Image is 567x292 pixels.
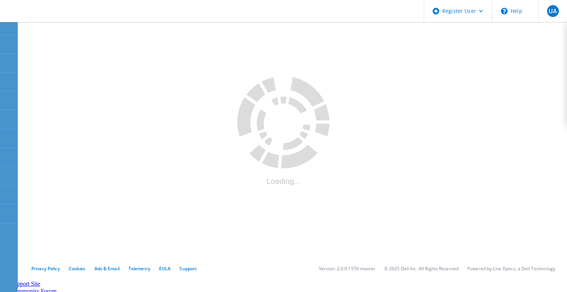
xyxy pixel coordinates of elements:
[69,265,86,272] a: Cookies
[179,265,197,272] a: Support
[128,265,150,272] a: Telemetry
[501,8,508,14] svg: \n
[384,265,458,272] li: © 2025 Dell Inc. All Rights Reserved
[11,281,40,287] a: Support Site
[549,8,557,14] span: UA
[7,14,87,21] a: Live Optics Dashboard
[94,265,120,272] a: Ads & Email
[467,265,555,272] li: Powered by Live Optics, a Dell Technology
[159,265,171,272] a: EULA
[237,177,330,186] div: Loading...
[319,265,375,272] li: Version: 2.0.0.1576-master
[31,265,60,272] a: Privacy Policy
